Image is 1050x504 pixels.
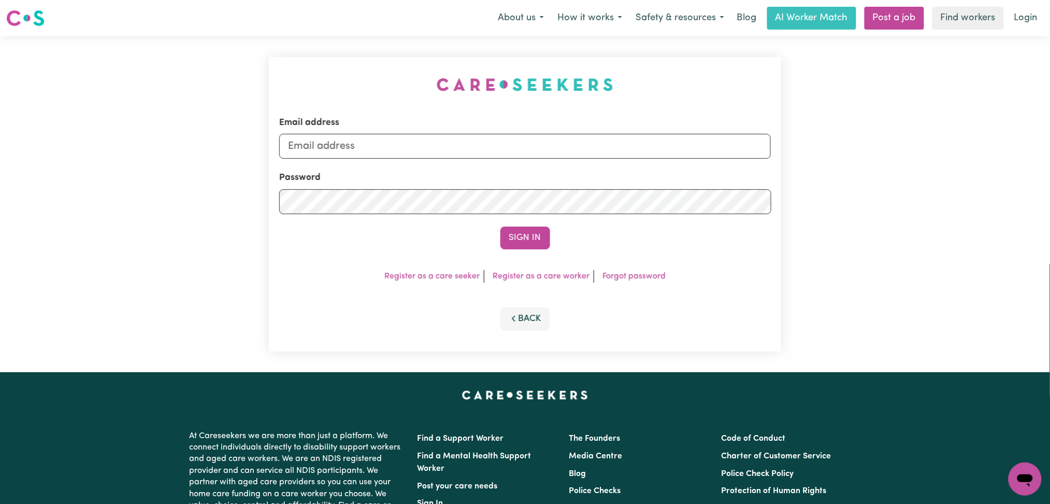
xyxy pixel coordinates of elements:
[418,452,531,473] a: Find a Mental Health Support Worker
[569,452,623,460] a: Media Centre
[932,7,1004,30] a: Find workers
[1008,7,1044,30] a: Login
[279,134,771,159] input: Email address
[569,435,621,443] a: The Founders
[721,435,785,443] a: Code of Conduct
[721,470,794,478] a: Police Check Policy
[6,6,45,30] a: Careseekers logo
[721,487,826,495] a: Protection of Human Rights
[602,272,666,281] a: Forgot password
[384,272,480,281] a: Register as a care seeker
[569,487,621,495] a: Police Checks
[569,470,586,478] a: Blog
[629,7,731,29] button: Safety & resources
[279,116,339,130] label: Email address
[493,272,589,281] a: Register as a care worker
[491,7,551,29] button: About us
[418,435,504,443] a: Find a Support Worker
[279,171,321,185] label: Password
[500,307,550,330] button: Back
[1009,463,1042,496] iframe: Button to launch messaging window
[865,7,924,30] a: Post a job
[721,452,831,460] a: Charter of Customer Service
[500,227,550,249] button: Sign In
[6,9,45,27] img: Careseekers logo
[767,7,856,30] a: AI Worker Match
[418,482,498,491] a: Post your care needs
[551,7,629,29] button: How it works
[462,391,588,399] a: Careseekers home page
[731,7,763,30] a: Blog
